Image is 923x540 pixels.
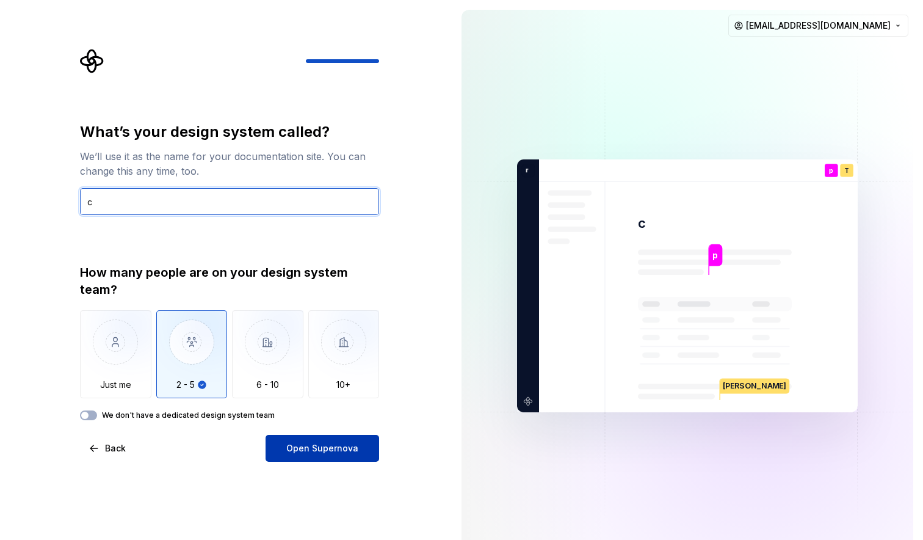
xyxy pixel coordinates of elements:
button: [EMAIL_ADDRESS][DOMAIN_NAME] [728,15,908,37]
div: T [840,164,853,177]
div: We’ll use it as the name for your documentation site. You can change this any time, too. [80,149,379,178]
input: Design system name [80,188,379,215]
button: Open Supernova [266,435,379,462]
p: p [829,167,833,174]
svg: Supernova Logo [80,49,104,73]
p: p [712,249,718,262]
p: c [638,214,646,232]
span: Open Supernova [286,442,358,454]
span: Back [105,442,126,454]
span: [EMAIL_ADDRESS][DOMAIN_NAME] [746,20,891,32]
p: [PERSON_NAME] [720,378,789,393]
p: r [521,165,529,176]
div: What’s your design system called? [80,122,379,142]
div: How many people are on your design system team? [80,264,379,298]
label: We don't have a dedicated design system team [102,410,275,420]
button: Back [80,435,136,462]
